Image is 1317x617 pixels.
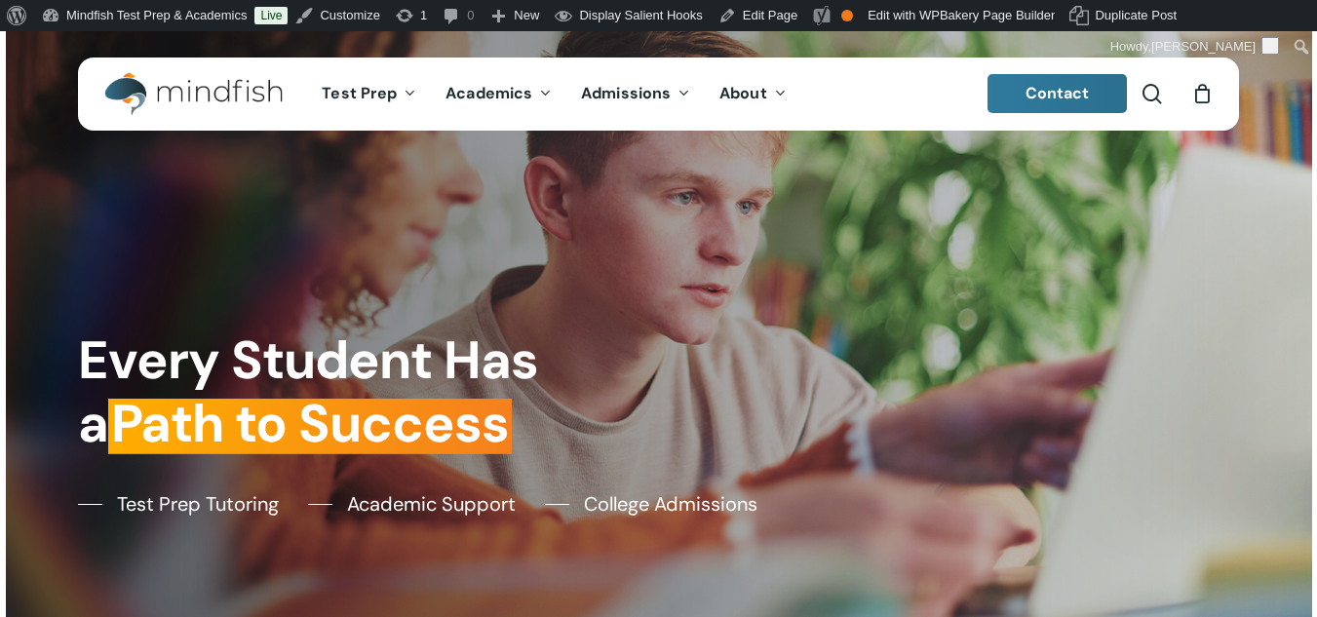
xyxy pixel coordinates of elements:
span: Test Prep Tutoring [117,489,279,519]
a: Academic Support [308,489,516,519]
a: Live [254,7,288,24]
span: Contact [1026,83,1090,103]
span: Academic Support [347,489,516,519]
span: College Admissions [584,489,757,519]
span: Admissions [581,83,671,103]
em: Path to Success [108,389,512,458]
a: About [705,86,801,102]
a: Admissions [566,86,705,102]
span: About [719,83,767,103]
a: Howdy, [1104,31,1287,62]
a: Contact [988,74,1128,113]
span: Academics [445,83,532,103]
header: Main Menu [78,58,1239,131]
a: College Admissions [545,489,757,519]
a: Test Prep Tutoring [78,489,279,519]
a: Academics [431,86,566,102]
a: Test Prep [307,86,431,102]
div: OK [841,10,853,21]
h1: Every Student Has a [78,329,646,456]
span: [PERSON_NAME] [1151,39,1256,54]
span: Test Prep [322,83,397,103]
nav: Main Menu [307,58,800,131]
